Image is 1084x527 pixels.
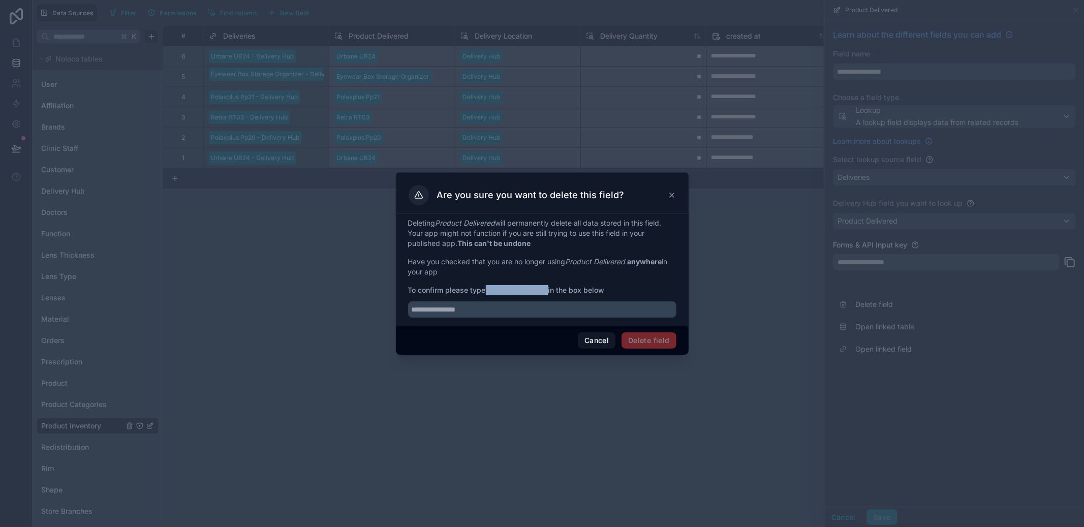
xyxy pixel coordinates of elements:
button: Cancel [578,332,615,349]
span: To confirm please type in the box below [408,285,676,295]
h3: Are you sure you want to delete this field? [437,189,625,201]
em: Product Delivered [566,257,626,266]
p: Deleting will permanently delete all data stored in this field. Your app might not function if yo... [408,218,676,249]
em: Product Delivered [436,219,495,227]
strong: anywhere [628,257,662,266]
p: Have you checked that you are no longer using in your app [408,257,676,277]
strong: This can't be undone [458,239,531,247]
strong: Product Delivered [486,286,548,294]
